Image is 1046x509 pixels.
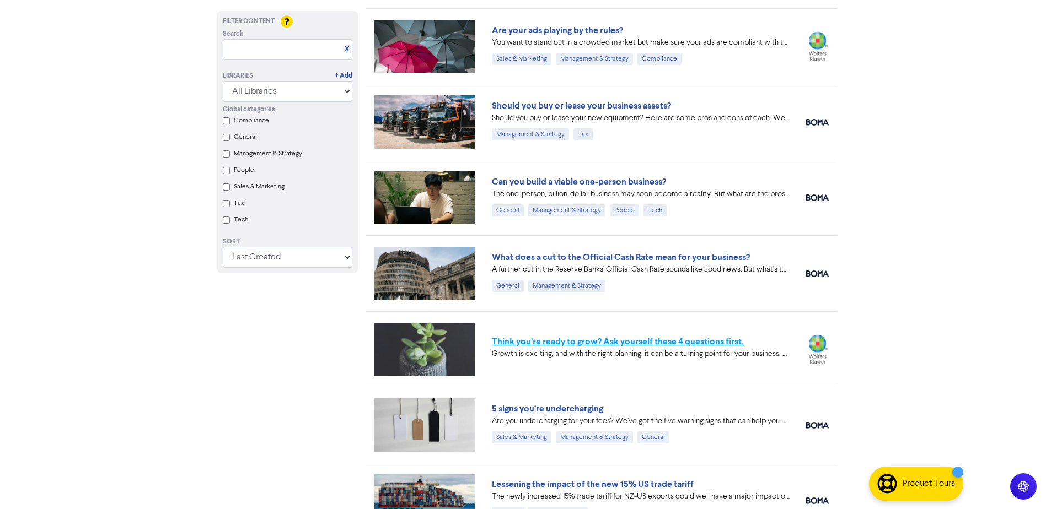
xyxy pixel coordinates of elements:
[643,204,667,216] div: Tech
[492,112,790,124] div: Should you buy or lease your new equipment? Here are some pros and cons of each. We also can revi...
[335,71,352,81] a: + Add
[806,497,829,504] img: boma
[223,17,352,26] div: Filter Content
[223,105,352,115] div: Global categories
[806,119,829,126] img: boma_accounting
[556,431,633,443] div: Management & Strategy
[492,479,694,490] a: Lessening the impact of the new 15% US trade tariff
[492,176,666,187] a: Can you build a viable one-person business?
[991,456,1046,509] iframe: Chat Widget
[492,25,623,36] a: Are your ads playing by the rules?
[806,334,829,364] img: wolters_kluwer
[573,128,593,140] div: Tax
[492,53,551,65] div: Sales & Marketing
[234,149,302,159] label: Management & Strategy
[637,431,669,443] div: General
[234,215,248,225] label: Tech
[492,403,603,414] a: 5 signs you’re undercharging
[234,198,244,208] label: Tax
[234,116,269,126] label: Compliance
[492,336,744,347] a: Think you’re ready to grow? Ask yourself these 4 questions first.
[223,237,352,247] div: Sort
[492,431,551,443] div: Sales & Marketing
[492,37,790,48] div: You want to stand out in a crowded market but make sure your ads are compliant with the rules. Fi...
[223,29,244,39] span: Search
[234,165,254,175] label: People
[492,128,569,140] div: Management & Strategy
[492,264,790,275] div: A further cut in the Reserve Banks’ Official Cash Rate sounds like good news. But what’s the real...
[234,132,257,142] label: General
[492,491,790,502] div: The newly increased 15% trade tariff for NZ-US exports could well have a major impact on your mar...
[492,280,524,292] div: General
[223,71,253,81] div: Libraries
[528,204,605,216] div: Management & Strategy
[492,188,790,200] div: The one-person, billion-dollar business may soon become a reality. But what are the pros and cons...
[528,280,605,292] div: Management & Strategy
[806,31,829,61] img: wolters_kluwer
[806,270,829,277] img: boma
[492,415,790,427] div: Are you undercharging for your fees? We’ve got the five warning signs that can help you diagnose ...
[492,348,790,360] div: Growth is exciting, and with the right planning, it can be a turning point for your business. Her...
[556,53,633,65] div: Management & Strategy
[806,194,829,201] img: boma
[492,100,671,111] a: Should you buy or lease your business assets?
[492,204,524,216] div: General
[610,204,639,216] div: People
[345,45,349,53] a: X
[234,182,285,192] label: Sales & Marketing
[492,252,750,263] a: What does a cut to the Official Cash Rate mean for your business?
[637,53,682,65] div: Compliance
[806,422,829,429] img: boma_accounting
